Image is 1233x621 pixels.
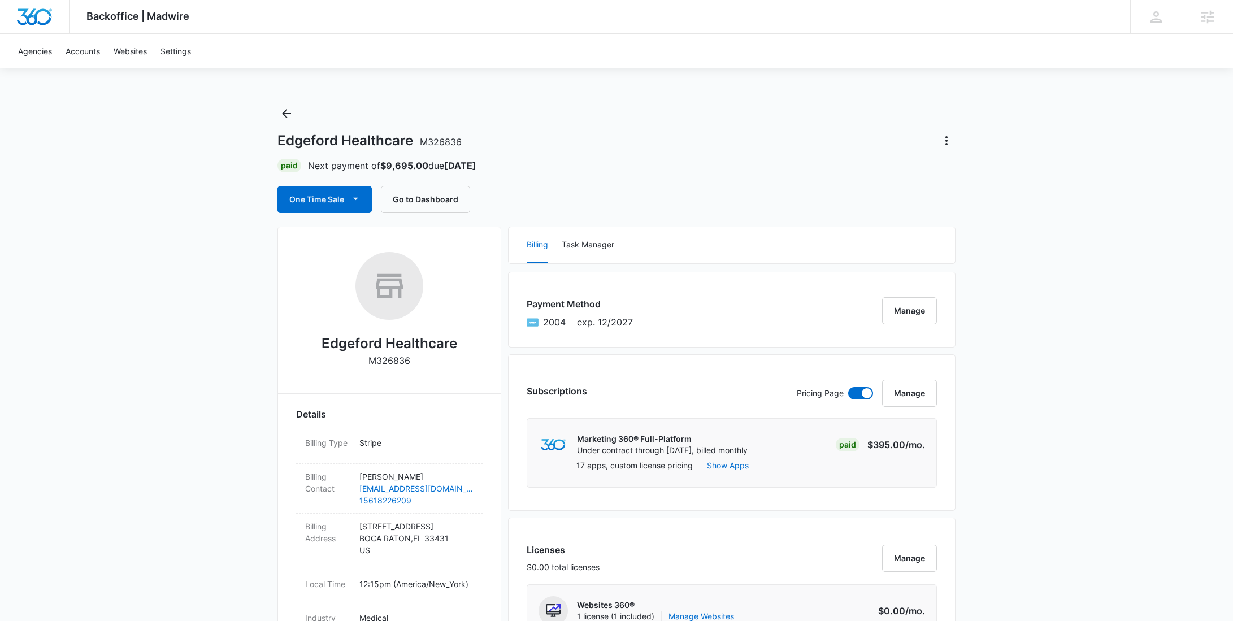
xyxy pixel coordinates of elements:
button: Manage [882,380,937,407]
h3: Subscriptions [527,384,587,398]
p: Under contract through [DATE], billed monthly [577,445,748,456]
button: Show Apps [707,459,749,471]
img: marketing360Logo [541,439,565,451]
p: Next payment of due [308,159,476,172]
span: Details [296,407,326,421]
dt: Local Time [305,578,350,590]
button: Actions [937,132,956,150]
p: 17 apps, custom license pricing [576,459,693,471]
div: Billing TypeStripe [296,430,483,464]
dt: Billing Address [305,520,350,544]
h1: Edgeford Healthcare [277,132,462,149]
button: Back [277,105,296,123]
p: Marketing 360® Full-Platform [577,433,748,445]
p: Pricing Page [797,387,844,399]
button: One Time Sale [277,186,372,213]
div: Paid [836,438,859,451]
h2: Edgeford Healthcare [322,333,457,354]
strong: $9,695.00 [380,160,428,171]
p: $395.00 [867,438,925,451]
a: Websites [107,34,154,68]
span: American Express ending with [543,315,566,329]
p: Websites 360® [577,600,734,611]
p: $0.00 [872,604,925,618]
p: $0.00 total licenses [527,561,600,573]
a: [EMAIL_ADDRESS][DOMAIN_NAME] [359,483,474,494]
a: Settings [154,34,198,68]
a: Accounts [59,34,107,68]
p: [STREET_ADDRESS] BOCA RATON , FL 33431 US [359,520,474,556]
span: Backoffice | Madwire [86,10,189,22]
a: Agencies [11,34,59,68]
button: Go to Dashboard [381,186,470,213]
div: Billing Contact[PERSON_NAME][EMAIL_ADDRESS][DOMAIN_NAME]15618226209 [296,464,483,514]
strong: [DATE] [444,160,476,171]
div: Paid [277,159,301,172]
div: Local Time12:15pm (America/New_York) [296,571,483,605]
a: 15618226209 [359,494,474,506]
span: /mo. [905,439,925,450]
span: M326836 [420,136,462,147]
button: Billing [527,227,548,263]
div: Billing Address[STREET_ADDRESS]BOCA RATON,FL 33431US [296,514,483,571]
p: M326836 [368,354,410,367]
p: 12:15pm ( America/New_York ) [359,578,474,590]
span: /mo. [905,605,925,616]
h3: Licenses [527,543,600,557]
span: exp. 12/2027 [577,315,633,329]
p: Stripe [359,437,474,449]
button: Manage [882,545,937,572]
p: [PERSON_NAME] [359,471,474,483]
button: Task Manager [562,227,614,263]
dt: Billing Type [305,437,350,449]
h3: Payment Method [527,297,633,311]
button: Manage [882,297,937,324]
dt: Billing Contact [305,471,350,494]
